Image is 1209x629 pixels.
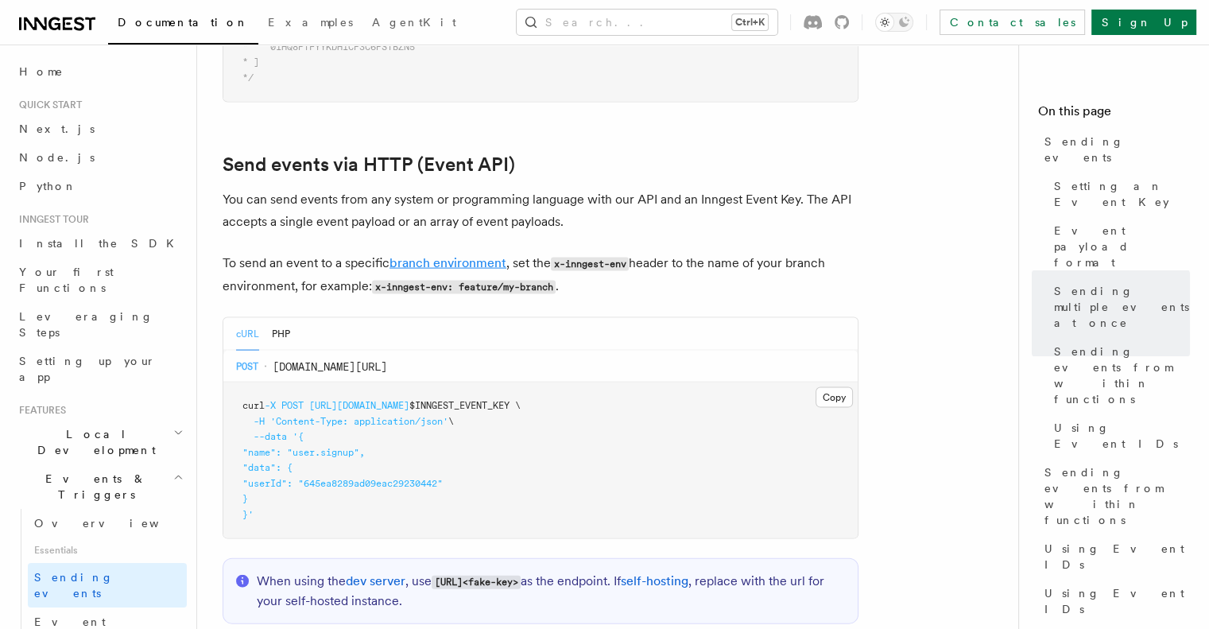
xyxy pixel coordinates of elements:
a: Send events via HTTP (Event API) [223,153,515,176]
span: Overview [34,517,198,530]
span: -H [254,416,265,427]
a: branch environment [389,255,506,270]
span: Sending events from within functions [1044,464,1190,528]
a: Next.js [13,115,187,143]
a: Install the SDK [13,229,187,258]
span: Using Event IDs [1054,420,1190,452]
span: curl [242,400,265,411]
button: Local Development [13,420,187,464]
button: Toggle dark mode [875,13,913,32]
span: * "01HQ8PTFYYKDH1CP3C6PSTBZN5" [242,41,420,52]
span: POST [281,400,304,411]
span: Setting up your app [19,355,156,383]
span: [DOMAIN_NAME][URL] [273,359,387,375]
span: Quick start [13,99,82,111]
span: Essentials [28,538,187,563]
span: --data [254,431,287,442]
span: Local Development [13,426,173,458]
span: "userId": "645ea8289ad09eac29230442" [242,478,443,489]
span: $INNGEST_EVENT_KEY \ [409,400,521,411]
span: Install the SDK [19,237,184,250]
a: Examples [258,5,362,43]
span: Sending events [34,571,114,600]
a: Home [13,57,187,86]
span: Event payload format [1054,223,1190,270]
span: \ [448,416,454,427]
p: You can send events from any system or programming language with our API and an Inngest Event Key... [223,188,858,233]
span: Inngest tour [13,213,89,226]
span: "data": { [242,462,293,473]
a: Event payload format [1048,216,1190,277]
span: Features [13,404,66,417]
kbd: Ctrl+K [732,14,768,30]
span: -X [265,400,276,411]
button: Events & Triggers [13,464,187,509]
a: Setting an Event Key [1048,172,1190,216]
span: '{ [293,431,304,442]
a: Leveraging Steps [13,302,187,347]
span: POST [236,360,258,373]
span: Node.js [19,151,95,164]
p: When using the , use as the endpoint. If , replace with the url for your self-hosted instance. [257,572,845,611]
span: }' [242,509,254,520]
code: [URL]<fake-key> [432,576,521,589]
span: Sending multiple events at once [1054,283,1190,331]
a: Sign Up [1091,10,1196,35]
a: Using Event IDs [1038,579,1190,623]
a: Contact sales [940,10,1085,35]
span: Examples [268,16,353,29]
span: Setting an Event Key [1054,178,1190,210]
a: Python [13,172,187,200]
a: AgentKit [362,5,466,43]
button: Search...Ctrl+K [517,10,777,35]
a: Setting up your app [13,347,187,391]
span: Documentation [118,16,249,29]
a: dev server [346,573,405,588]
span: Your first Functions [19,266,114,294]
button: cURL [236,318,259,351]
a: Node.js [13,143,187,172]
span: AgentKit [372,16,456,29]
span: Home [19,64,64,80]
a: Sending events from within functions [1048,337,1190,414]
span: "name": "user.signup", [242,447,365,458]
span: Using Event IDs [1044,585,1190,617]
button: Copy [816,387,853,408]
span: Using Event IDs [1044,541,1190,573]
span: Leveraging Steps [19,310,153,339]
p: To send an event to a specific , set the header to the name of your branch environment, for examp... [223,252,858,298]
h4: On this page [1038,102,1190,127]
span: Python [19,180,77,192]
a: Overview [28,509,187,538]
span: 'Content-Type: application/json' [270,416,448,427]
span: Next.js [19,122,95,135]
span: Sending events [1044,134,1190,165]
a: self-hosting [621,573,688,588]
a: Sending events [28,563,187,608]
button: PHP [272,318,290,351]
a: Sending events [1038,127,1190,172]
a: Using Event IDs [1048,414,1190,458]
a: Documentation [108,5,258,45]
a: Using Event IDs [1038,534,1190,579]
span: } [242,493,248,504]
span: Events & Triggers [13,471,173,503]
code: x-inngest-env [551,258,629,271]
code: x-inngest-env: feature/my-branch [372,281,556,294]
a: Sending multiple events at once [1048,277,1190,337]
a: Your first Functions [13,258,187,302]
span: [URL][DOMAIN_NAME] [309,400,409,411]
a: Sending events from within functions [1038,458,1190,534]
span: Sending events from within functions [1054,344,1190,407]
